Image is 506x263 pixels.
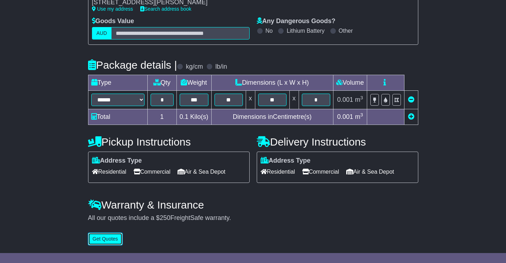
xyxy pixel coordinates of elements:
label: Lithium Battery [287,27,325,34]
span: Residential [261,166,295,177]
div: All our quotes include a $ FreightSafe warranty. [88,214,418,222]
label: No [266,27,273,34]
span: m [355,113,363,120]
td: Kilo(s) [176,109,211,125]
h4: Pickup Instructions [88,136,250,148]
label: Address Type [261,157,311,165]
span: m [355,96,363,103]
td: Weight [176,75,211,90]
span: Commercial [302,166,339,177]
a: Use my address [92,6,133,12]
td: Dimensions in Centimetre(s) [211,109,333,125]
span: Air & Sea Depot [346,166,394,177]
sup: 3 [360,112,363,117]
td: Qty [147,75,176,90]
label: kg/cm [186,63,203,71]
td: x [289,90,299,109]
td: 1 [147,109,176,125]
h4: Package details | [88,59,177,71]
a: Remove this item [408,96,414,103]
label: AUD [92,27,112,40]
span: Air & Sea Depot [178,166,225,177]
label: Goods Value [92,17,134,25]
span: Commercial [134,166,170,177]
td: x [246,90,255,109]
span: 0.001 [337,113,353,120]
button: Get Quotes [88,233,123,245]
h4: Warranty & Insurance [88,199,418,211]
label: Other [339,27,353,34]
a: Search address book [140,6,191,12]
a: Add new item [408,113,414,120]
label: Any Dangerous Goods? [257,17,336,25]
span: Residential [92,166,126,177]
label: Address Type [92,157,142,165]
td: Volume [333,75,367,90]
span: 0.001 [337,96,353,103]
label: lb/in [215,63,227,71]
h4: Delivery Instructions [257,136,418,148]
td: Type [88,75,147,90]
td: Total [88,109,147,125]
sup: 3 [360,95,363,100]
span: 250 [160,214,170,221]
td: Dimensions (L x W x H) [211,75,333,90]
span: 0.1 [180,113,189,120]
